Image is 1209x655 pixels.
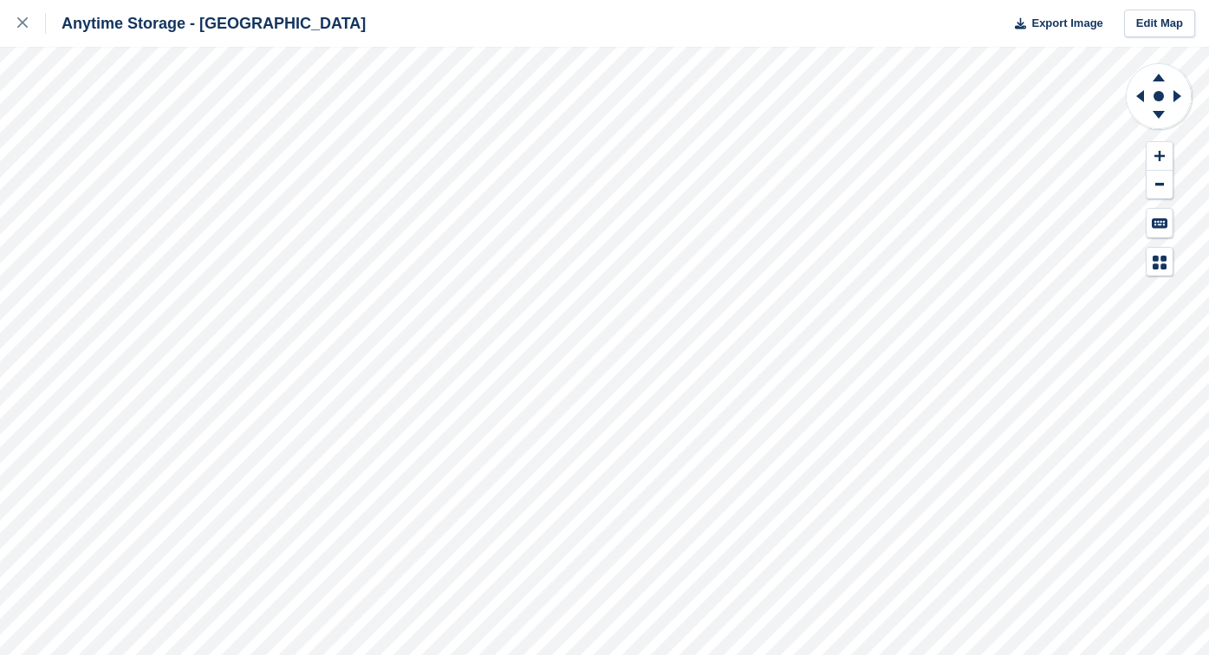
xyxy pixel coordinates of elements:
[1147,248,1173,276] button: Map Legend
[1147,209,1173,237] button: Keyboard Shortcuts
[1004,10,1103,38] button: Export Image
[1124,10,1195,38] a: Edit Map
[1147,171,1173,199] button: Zoom Out
[1147,142,1173,171] button: Zoom In
[1031,15,1102,32] span: Export Image
[46,13,366,34] div: Anytime Storage - [GEOGRAPHIC_DATA]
